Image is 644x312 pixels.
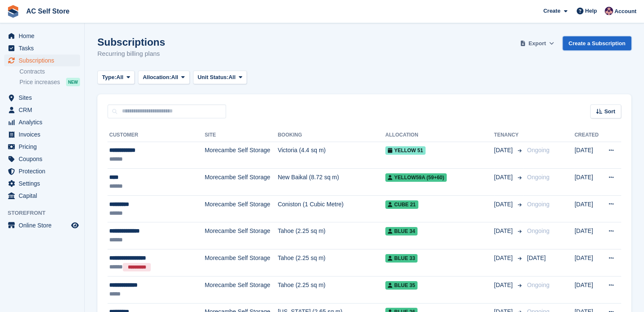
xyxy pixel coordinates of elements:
span: Invoices [19,129,69,140]
span: Coupons [19,153,69,165]
span: [DATE] [494,146,514,155]
td: [DATE] [575,249,602,276]
p: Recurring billing plans [97,49,165,59]
span: All [116,73,124,82]
span: Ongoing [527,201,550,208]
span: Subscriptions [19,55,69,66]
a: menu [4,92,80,104]
button: Type: All [97,71,135,85]
span: Blue 33 [385,254,417,263]
a: menu [4,178,80,189]
span: Storefront [8,209,84,217]
span: Pricing [19,141,69,153]
td: Morecambe Self Storage [205,276,277,304]
a: Preview store [70,220,80,230]
a: menu [4,141,80,153]
button: Allocation: All [138,71,190,85]
span: Ongoing [527,282,550,288]
span: Account [614,7,636,16]
a: menu [4,116,80,128]
th: Allocation [385,129,494,142]
th: Customer [108,129,205,142]
div: NEW [66,78,80,86]
img: stora-icon-8386f47178a22dfd0bd8f6a31ec36ba5ce8667c1dd55bd0f319d3a0aa187defe.svg [7,5,19,18]
span: Help [585,7,597,15]
span: Analytics [19,116,69,128]
span: Type: [102,73,116,82]
td: Victoria (4.4 sq m) [278,142,385,169]
a: menu [4,190,80,202]
button: Unit Status: All [193,71,247,85]
span: [DATE] [494,173,514,182]
span: All [229,73,236,82]
th: Created [575,129,602,142]
a: Price increases NEW [19,77,80,87]
td: Morecambe Self Storage [205,169,277,196]
td: [DATE] [575,195,602,222]
th: Site [205,129,277,142]
span: Price increases [19,78,60,86]
span: Blue 34 [385,227,417,235]
span: Online Store [19,219,69,231]
a: menu [4,104,80,116]
span: [DATE] [494,281,514,290]
span: Yellow 51 [385,146,426,155]
span: Protection [19,165,69,177]
span: Yellow59a (59+60) [385,173,447,182]
span: Sites [19,92,69,104]
td: [DATE] [575,142,602,169]
span: Blue 35 [385,281,417,290]
span: [DATE] [494,227,514,235]
span: Export [528,39,546,48]
a: menu [4,30,80,42]
span: Settings [19,178,69,189]
td: Coniston (1 Cubic Metre) [278,195,385,222]
a: AC Self Store [23,4,73,18]
td: Tahoe (2.25 sq m) [278,222,385,249]
a: menu [4,55,80,66]
a: menu [4,129,80,140]
span: Ongoing [527,174,550,181]
a: Contracts [19,68,80,76]
a: menu [4,42,80,54]
span: All [171,73,178,82]
span: Tasks [19,42,69,54]
span: Ongoing [527,227,550,234]
td: [DATE] [575,222,602,249]
td: Tahoe (2.25 sq m) [278,249,385,276]
span: [DATE] [494,254,514,263]
td: Morecambe Self Storage [205,249,277,276]
td: New Baikal (8.72 sq m) [278,169,385,196]
span: Capital [19,190,69,202]
td: [DATE] [575,169,602,196]
span: Ongoing [527,147,550,153]
td: Morecambe Self Storage [205,195,277,222]
span: [DATE] [527,255,546,261]
a: menu [4,165,80,177]
th: Booking [278,129,385,142]
td: Morecambe Self Storage [205,142,277,169]
td: Tahoe (2.25 sq m) [278,276,385,304]
span: Home [19,30,69,42]
td: Morecambe Self Storage [205,222,277,249]
img: Ted Cox [605,7,613,15]
span: Cube 21 [385,200,418,209]
a: menu [4,153,80,165]
span: Unit Status: [198,73,229,82]
button: Export [519,36,556,50]
th: Tenancy [494,129,524,142]
span: [DATE] [494,200,514,209]
a: Create a Subscription [563,36,631,50]
span: CRM [19,104,69,116]
td: [DATE] [575,276,602,304]
span: Create [543,7,560,15]
span: Sort [604,107,615,116]
a: menu [4,219,80,231]
span: Allocation: [143,73,171,82]
h1: Subscriptions [97,36,165,48]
